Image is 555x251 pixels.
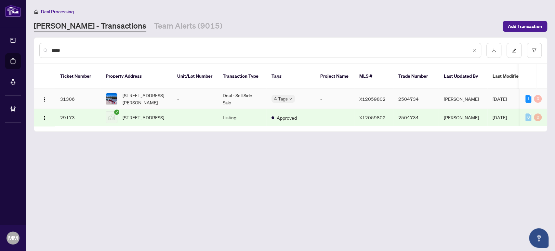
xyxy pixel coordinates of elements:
[508,21,542,32] span: Add Transaction
[534,95,542,103] div: 0
[266,64,315,89] th: Tags
[393,109,439,126] td: 2504734
[218,64,266,89] th: Transaction Type
[8,233,18,243] span: MM
[42,115,47,121] img: Logo
[503,21,547,32] button: Add Transaction
[39,94,50,104] button: Logo
[5,5,21,17] img: logo
[55,109,100,126] td: 29173
[529,228,548,248] button: Open asap
[534,113,542,121] div: 0
[532,48,536,53] span: filter
[507,43,522,58] button: edit
[41,9,74,15] span: Deal Processing
[123,92,167,106] span: [STREET_ADDRESS][PERSON_NAME]
[274,95,288,102] span: 4 Tags
[39,112,50,123] button: Logo
[487,64,546,89] th: Last Modified Date
[55,89,100,109] td: 31306
[289,97,292,100] span: down
[218,89,266,109] td: Deal - Sell Side Sale
[359,96,386,102] span: X12059802
[154,20,222,32] a: Team Alerts (9015)
[114,110,119,115] span: check-circle
[354,64,393,89] th: MLS #
[527,43,542,58] button: filter
[123,114,164,121] span: [STREET_ADDRESS]
[172,64,218,89] th: Unit/Lot Number
[525,113,531,121] div: 0
[106,112,117,123] img: thumbnail-img
[493,96,507,102] span: [DATE]
[55,64,100,89] th: Ticket Number
[525,95,531,103] div: 1
[439,109,487,126] td: [PERSON_NAME]
[172,89,218,109] td: -
[393,89,439,109] td: 2504734
[315,89,354,109] td: -
[34,20,146,32] a: [PERSON_NAME] - Transactions
[218,109,266,126] td: Listing
[493,114,507,120] span: [DATE]
[315,64,354,89] th: Project Name
[359,114,386,120] span: X12059802
[439,89,487,109] td: [PERSON_NAME]
[486,43,501,58] button: download
[439,64,487,89] th: Last Updated By
[512,48,516,53] span: edit
[34,9,38,14] span: home
[106,93,117,104] img: thumbnail-img
[492,48,496,53] span: download
[393,64,439,89] th: Trade Number
[472,48,477,53] span: close
[315,109,354,126] td: -
[277,114,297,121] span: Approved
[172,109,218,126] td: -
[493,73,532,80] span: Last Modified Date
[42,97,47,102] img: Logo
[100,64,172,89] th: Property Address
